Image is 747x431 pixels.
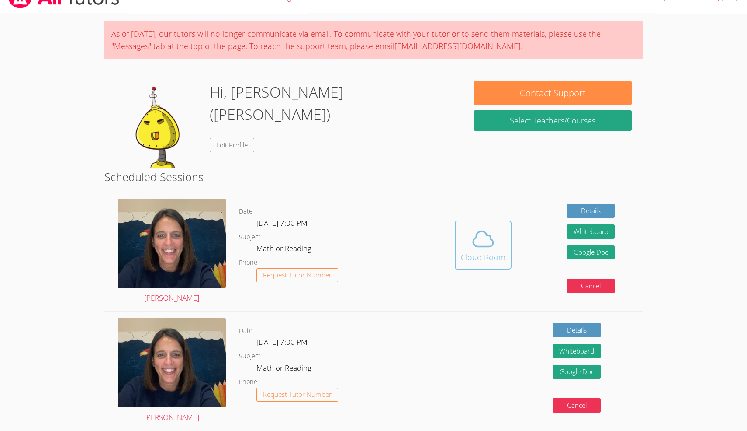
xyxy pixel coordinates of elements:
button: Cancel [567,279,615,293]
button: Contact Support [474,81,632,105]
span: [DATE] 7:00 PM [256,337,308,347]
dt: Phone [239,257,257,268]
a: Details [553,323,601,337]
dt: Subject [239,232,260,243]
dd: Math or Reading [256,362,313,377]
button: Cancel [553,398,601,413]
h2: Scheduled Sessions [104,168,642,185]
h1: Hi, [PERSON_NAME] ([PERSON_NAME]) [210,81,453,126]
a: [PERSON_NAME] [118,318,226,424]
div: As of [DATE], our tutors will no longer communicate via email. To communicate with your tutor or ... [104,21,642,59]
button: Request Tutor Number [256,388,338,402]
img: default.png [115,81,203,168]
span: [DATE] 7:00 PM [256,218,308,228]
dt: Subject [239,351,260,362]
a: Google Doc [553,365,601,379]
button: Cloud Room [455,221,512,270]
button: Whiteboard [553,344,601,358]
a: Details [567,204,615,218]
a: Google Doc [567,245,615,260]
a: Select Teachers/Courses [474,110,632,131]
div: Cloud Room [461,251,505,263]
img: IMG_3552%20(1).jpeg [118,199,226,288]
dt: Date [239,326,252,336]
img: IMG_3552%20(1).jpeg [118,318,226,407]
dt: Date [239,206,252,217]
button: Whiteboard [567,224,615,239]
span: Request Tutor Number [263,391,332,398]
a: [PERSON_NAME] [118,199,226,305]
dt: Phone [239,377,257,388]
button: Request Tutor Number [256,268,338,283]
a: Edit Profile [210,138,254,152]
dd: Math or Reading [256,242,313,257]
span: Request Tutor Number [263,272,332,278]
